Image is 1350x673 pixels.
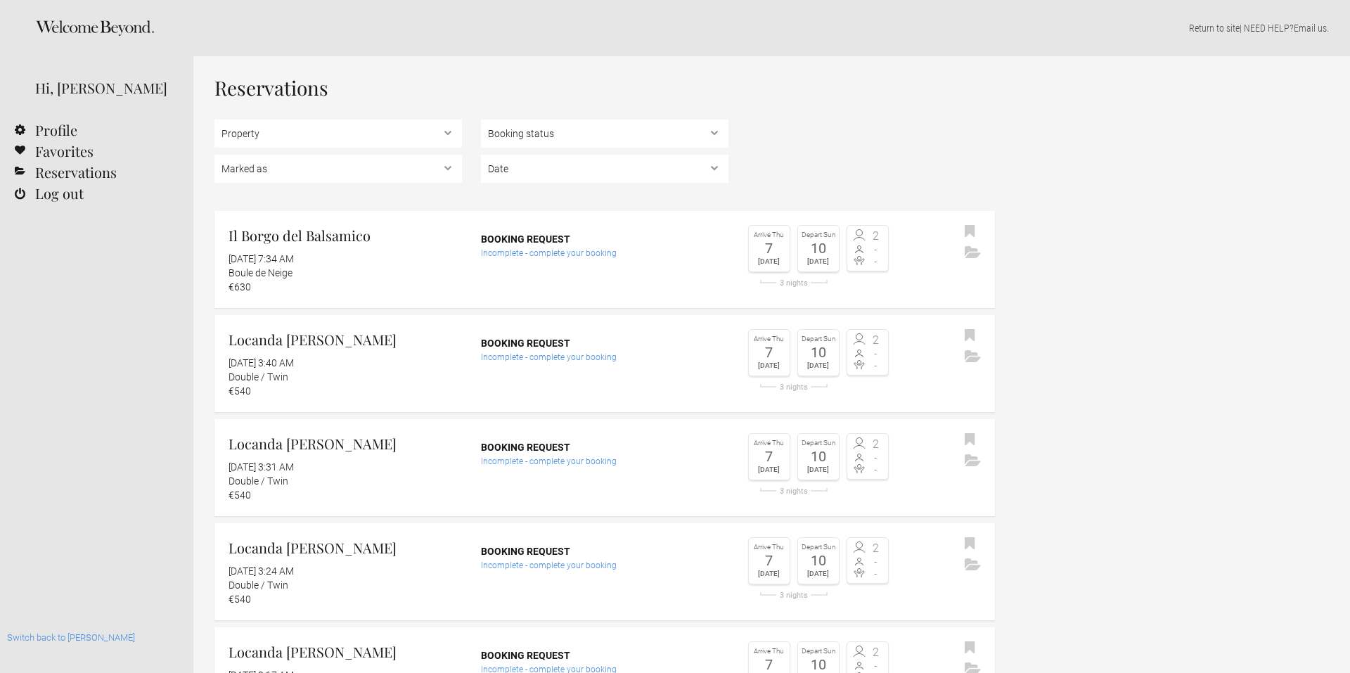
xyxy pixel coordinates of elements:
div: 7 [752,345,786,359]
div: [DATE] [752,359,786,372]
div: 10 [802,241,835,255]
span: - [868,464,885,475]
a: Locanda [PERSON_NAME] [DATE] 3:31 AM Double / Twin €540 Booking request Incomplete - complete you... [214,419,995,516]
div: Double / Twin [229,474,462,488]
span: 2 [868,543,885,554]
span: - [868,568,885,579]
a: Locanda [PERSON_NAME] [DATE] 3:40 AM Double / Twin €540 Booking request Incomplete - complete you... [214,315,995,412]
div: [DATE] [752,568,786,580]
div: 7 [752,658,786,672]
div: [DATE] [752,255,786,268]
flynt-currency: €540 [229,385,251,397]
div: Double / Twin [229,578,462,592]
div: Incomplete - complete your booking [481,454,728,468]
flynt-currency: €540 [229,594,251,605]
div: Depart Sun [802,333,835,345]
div: 10 [802,449,835,463]
select: , [481,155,728,183]
h2: Locanda [PERSON_NAME] [229,329,462,350]
select: , , [481,120,728,148]
div: Arrive Thu [752,541,786,553]
button: Bookmark [961,222,979,243]
div: Double / Twin [229,370,462,384]
h2: Il Borgo del Balsamico [229,225,462,246]
div: Hi, [PERSON_NAME] [35,77,172,98]
div: Arrive Thu [752,229,786,241]
button: Bookmark [961,638,979,659]
div: Depart Sun [802,437,835,449]
div: 3 nights [748,279,840,287]
h2: Locanda [PERSON_NAME] [229,641,462,662]
a: Locanda [PERSON_NAME] [DATE] 3:24 AM Double / Twin €540 Booking request Incomplete - complete you... [214,523,995,620]
span: - [868,244,885,255]
h2: Locanda [PERSON_NAME] [229,537,462,558]
div: Booking request [481,544,728,558]
button: Archive [961,243,984,264]
div: [DATE] [802,463,835,476]
div: Booking request [481,440,728,454]
div: Depart Sun [802,541,835,553]
div: 7 [752,241,786,255]
a: Email us [1294,23,1327,34]
div: 10 [802,658,835,672]
div: [DATE] [752,463,786,476]
a: Il Borgo del Balsamico [DATE] 7:34 AM Boule de Neige €630 Booking request Incomplete - complete y... [214,211,995,308]
flynt-currency: €540 [229,489,251,501]
div: 3 nights [748,591,840,599]
div: Incomplete - complete your booking [481,246,728,260]
div: 10 [802,553,835,568]
div: 7 [752,553,786,568]
span: - [868,452,885,463]
div: 3 nights [748,383,840,391]
flynt-currency: €630 [229,281,251,293]
button: Archive [961,555,984,576]
span: - [868,348,885,359]
div: Booking request [481,648,728,662]
flynt-date-display: [DATE] 3:40 AM [229,357,294,368]
div: [DATE] [802,568,835,580]
div: Arrive Thu [752,646,786,658]
div: 10 [802,345,835,359]
span: 2 [868,335,885,346]
span: - [868,556,885,568]
div: [DATE] [802,255,835,268]
span: 2 [868,647,885,658]
div: Booking request [481,232,728,246]
button: Archive [961,451,984,472]
p: | NEED HELP? . [214,21,1329,35]
div: Incomplete - complete your booking [481,558,728,572]
div: Depart Sun [802,646,835,658]
div: Boule de Neige [229,266,462,280]
button: Bookmark [961,430,979,451]
div: Depart Sun [802,229,835,241]
h1: Reservations [214,77,995,98]
button: Bookmark [961,326,979,347]
div: Incomplete - complete your booking [481,350,728,364]
a: Return to site [1189,23,1240,34]
div: Arrive Thu [752,333,786,345]
h2: Locanda [PERSON_NAME] [229,433,462,454]
a: Switch back to [PERSON_NAME] [7,632,135,643]
button: Bookmark [961,534,979,555]
div: [DATE] [802,359,835,372]
select: , , , [214,155,462,183]
span: 2 [868,231,885,242]
flynt-date-display: [DATE] 7:34 AM [229,253,294,264]
flynt-date-display: [DATE] 3:31 AM [229,461,294,473]
span: - [868,660,885,672]
button: Archive [961,347,984,368]
span: - [868,360,885,371]
div: 7 [752,449,786,463]
span: - [868,256,885,267]
div: Arrive Thu [752,437,786,449]
span: 2 [868,439,885,450]
select: , , , , , , , [214,120,462,148]
flynt-date-display: [DATE] 3:24 AM [229,565,294,577]
div: 3 nights [748,487,840,495]
div: Booking request [481,336,728,350]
